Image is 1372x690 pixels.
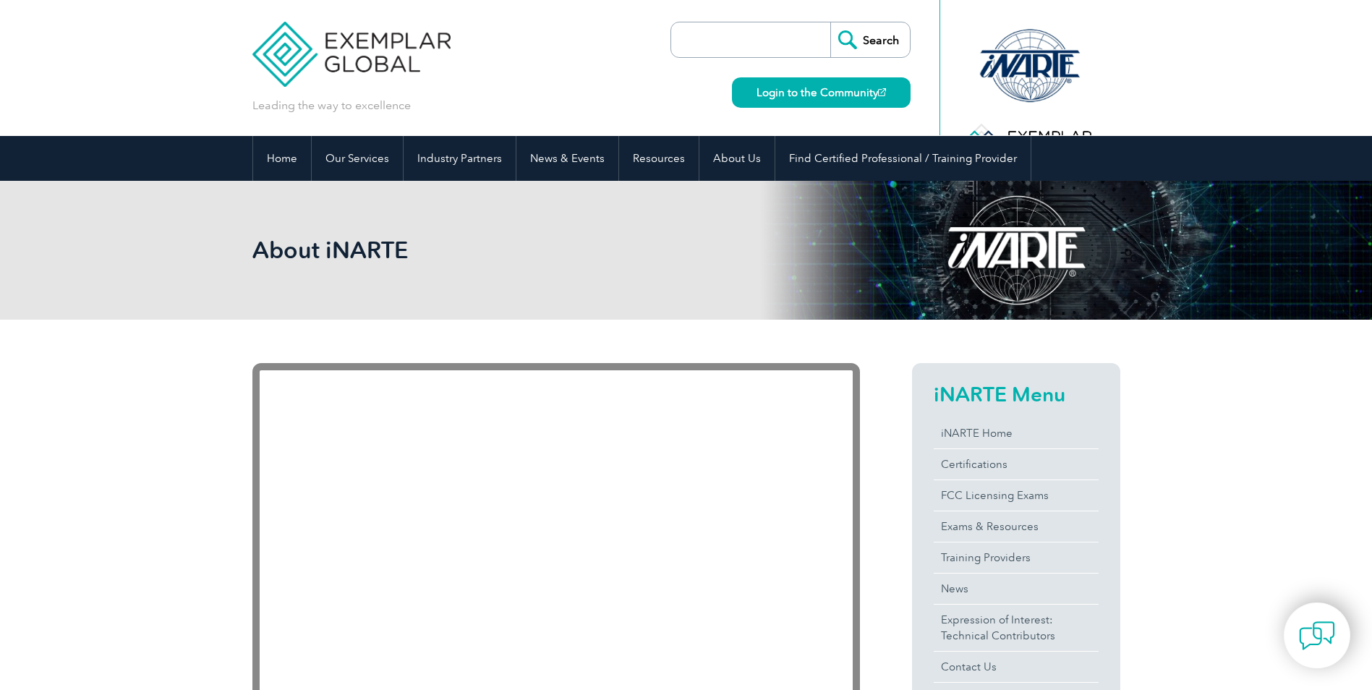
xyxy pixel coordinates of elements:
[934,511,1099,542] a: Exams & Resources
[1299,618,1335,654] img: contact-chat.png
[934,383,1099,406] h2: iNARTE Menu
[934,418,1099,448] a: iNARTE Home
[934,605,1099,651] a: Expression of Interest:Technical Contributors
[934,542,1099,573] a: Training Providers
[934,449,1099,480] a: Certifications
[878,88,886,96] img: open_square.png
[934,574,1099,604] a: News
[934,480,1099,511] a: FCC Licensing Exams
[934,652,1099,682] a: Contact Us
[830,22,910,57] input: Search
[252,98,411,114] p: Leading the way to excellence
[253,136,311,181] a: Home
[404,136,516,181] a: Industry Partners
[252,239,860,262] h2: About iNARTE
[699,136,775,181] a: About Us
[732,77,911,108] a: Login to the Community
[619,136,699,181] a: Resources
[775,136,1031,181] a: Find Certified Professional / Training Provider
[516,136,618,181] a: News & Events
[312,136,403,181] a: Our Services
